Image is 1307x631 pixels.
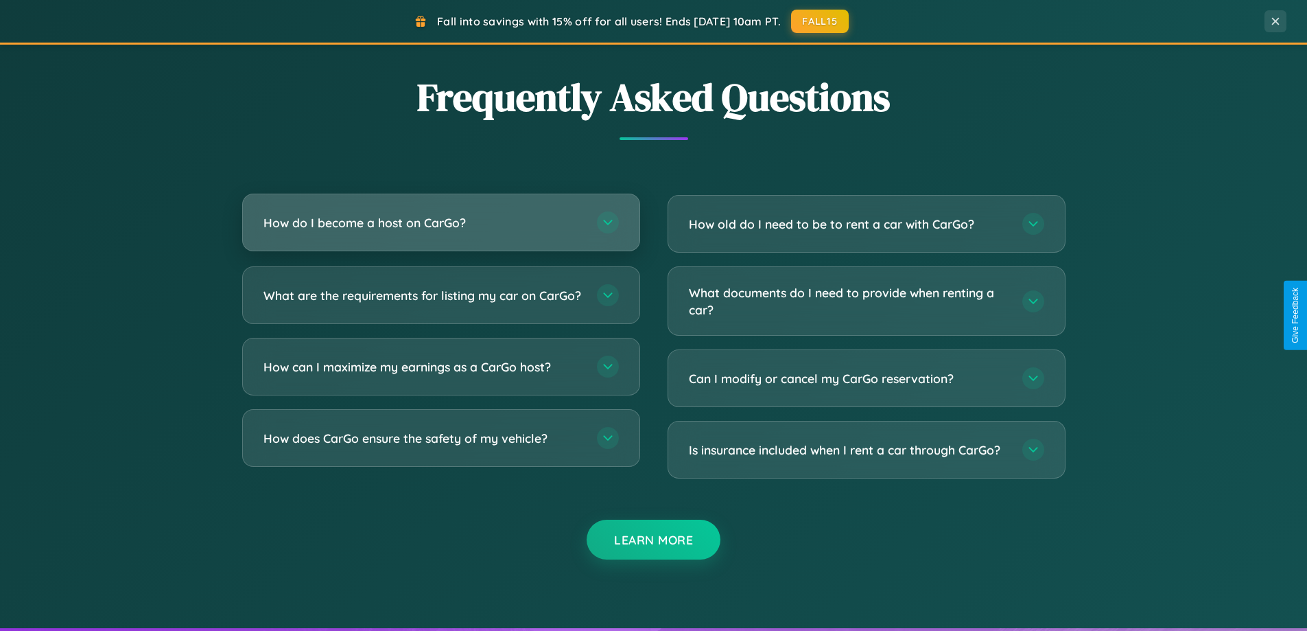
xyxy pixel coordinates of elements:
[263,430,583,447] h3: How does CarGo ensure the safety of my vehicle?
[689,370,1009,387] h3: Can I modify or cancel my CarGo reservation?
[689,441,1009,459] h3: Is insurance included when I rent a car through CarGo?
[1291,288,1300,343] div: Give Feedback
[791,10,849,33] button: FALL15
[242,71,1065,124] h2: Frequently Asked Questions
[689,284,1009,318] h3: What documents do I need to provide when renting a car?
[437,14,781,28] span: Fall into savings with 15% off for all users! Ends [DATE] 10am PT.
[689,216,1009,233] h3: How old do I need to be to rent a car with CarGo?
[263,214,583,231] h3: How do I become a host on CarGo?
[263,358,583,376] h3: How can I maximize my earnings as a CarGo host?
[587,520,720,560] button: Learn More
[263,287,583,304] h3: What are the requirements for listing my car on CarGo?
